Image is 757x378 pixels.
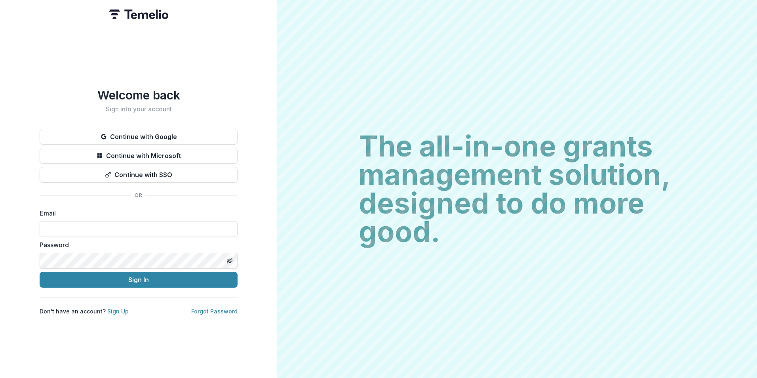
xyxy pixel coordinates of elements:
h2: Sign into your account [40,105,238,113]
p: Don't have an account? [40,307,129,315]
button: Sign In [40,272,238,288]
button: Continue with SSO [40,167,238,183]
button: Toggle password visibility [223,254,236,267]
label: Email [40,208,233,218]
h1: Welcome back [40,88,238,102]
a: Forgot Password [191,308,238,315]
a: Sign Up [107,308,129,315]
label: Password [40,240,233,250]
button: Continue with Google [40,129,238,145]
img: Temelio [109,10,168,19]
button: Continue with Microsoft [40,148,238,164]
